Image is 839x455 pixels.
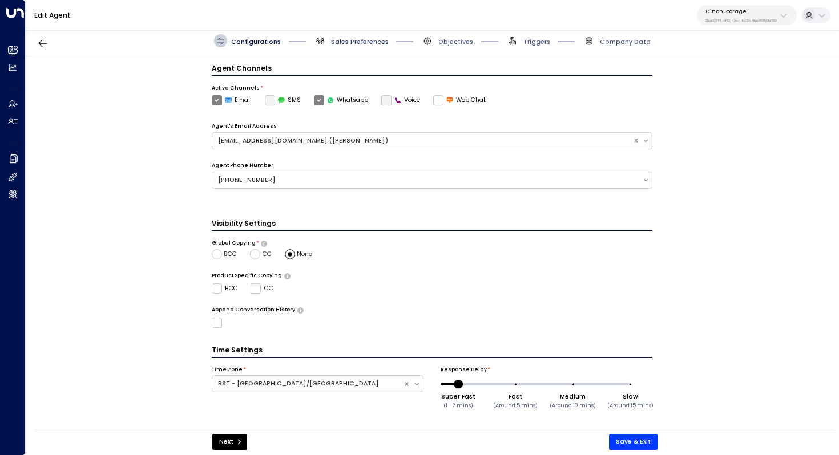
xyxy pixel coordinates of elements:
[381,95,421,105] label: Voice
[212,272,282,280] label: Product Specific Copying
[212,283,238,294] label: BCC
[231,38,281,46] span: Configurations
[297,250,312,259] span: None
[550,402,596,409] small: (Around 10 mins)
[212,218,653,231] h3: Visibility Settings
[284,273,291,279] button: Determine if there should be product-specific CC or BCC rules for all of the agent’s emails. Sele...
[265,95,301,105] label: SMS
[607,392,654,401] div: Slow
[493,392,538,401] div: Fast
[212,366,243,374] label: Time Zone
[523,38,550,46] span: Triggers
[441,392,475,401] div: Super Fast
[550,392,596,401] div: Medium
[493,402,538,409] small: (Around 5 mins)
[297,307,304,313] button: Only use if needed, as email clients normally append the conversation history to outgoing emails....
[381,95,421,105] div: To activate this channel, please go to the Integrations page
[433,95,486,105] label: Web Chat
[443,402,473,409] small: (1 - 2 mins)
[212,84,260,92] label: Active Channels
[438,38,473,46] span: Objectives
[212,239,256,247] label: Global Copying
[705,8,777,15] p: Cinch Storage
[609,434,658,450] button: Save & Exit
[212,345,653,357] h3: Time Settings
[600,38,651,46] span: Company Data
[705,18,777,23] p: 20dc0344-df52-49ea-bc2a-8bb80861e769
[212,63,653,76] h4: Agent Channels
[212,434,247,450] button: Next
[218,136,627,145] div: [EMAIL_ADDRESS][DOMAIN_NAME] ([PERSON_NAME])
[251,283,273,294] label: CC
[218,176,636,185] div: [PHONE_NUMBER]
[212,95,252,105] label: Email
[697,5,797,25] button: Cinch Storage20dc0344-df52-49ea-bc2a-8bb80861e769
[224,250,237,259] span: BCC
[261,241,267,246] button: Choose whether the agent should include specific emails in the CC or BCC line of all outgoing ema...
[314,95,369,105] label: Whatsapp
[212,123,277,131] label: Agent's Email Address
[441,366,487,374] label: Response Delay
[265,95,301,105] div: To activate this channel, please go to the Integrations page
[263,250,272,259] span: CC
[34,10,71,20] a: Edit Agent
[212,162,273,170] label: Agent Phone Number
[212,306,295,314] label: Append Conversation History
[331,38,389,46] span: Sales Preferences
[607,402,654,409] small: (Around 15 mins)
